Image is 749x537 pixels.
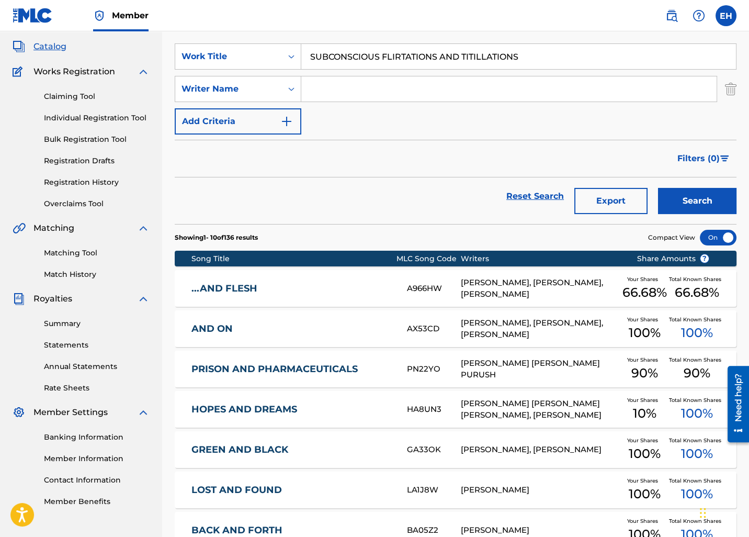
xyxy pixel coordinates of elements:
[112,9,149,21] span: Member
[33,222,74,234] span: Matching
[44,248,150,259] a: Matching Tool
[44,198,150,209] a: Overclaims Tool
[681,444,713,463] span: 100 %
[407,484,460,496] div: LA1J8W
[33,40,66,53] span: Catalog
[658,188,736,214] button: Search
[627,356,662,364] span: Your Shares
[460,484,620,496] div: [PERSON_NAME]
[637,253,709,264] span: Share Amounts
[681,404,713,423] span: 100 %
[697,487,749,537] iframe: Chat Widget
[175,108,301,135] button: Add Criteria
[574,188,648,214] button: Export
[191,444,393,456] a: GREEN AND BLACK
[280,115,293,128] img: 9d2ae6d4665cec9f34b9.svg
[191,323,393,335] a: AND ON
[44,134,150,145] a: Bulk Registration Tool
[681,323,713,342] span: 100 %
[407,363,460,375] div: PN22YO
[627,316,662,323] span: Your Shares
[44,177,150,188] a: Registration History
[137,222,150,234] img: expand
[13,65,26,78] img: Works Registration
[13,222,26,234] img: Matching
[191,253,396,264] div: Song Title
[33,65,115,78] span: Works Registration
[700,254,709,263] span: ?
[460,277,620,300] div: [PERSON_NAME], [PERSON_NAME], [PERSON_NAME]
[669,437,725,444] span: Total Known Shares
[669,316,725,323] span: Total Known Shares
[725,76,736,102] img: Delete Criterion
[191,363,393,375] a: PRISON AND PHARMACEUTICALS
[700,497,706,529] div: Drag
[720,362,749,446] iframe: Resource Center
[681,485,713,504] span: 100 %
[629,485,661,504] span: 100 %
[629,444,661,463] span: 100 %
[716,5,736,26] div: User Menu
[181,83,276,95] div: Writer Name
[396,253,460,264] div: MLC Song Code
[669,517,725,525] span: Total Known Shares
[671,146,736,172] button: Filters (0)
[13,40,25,53] img: Catalog
[675,283,719,302] span: 66.68 %
[669,356,725,364] span: Total Known Shares
[648,233,695,242] span: Compact View
[13,40,66,53] a: CatalogCatalog
[669,275,725,283] span: Total Known Shares
[627,477,662,485] span: Your Shares
[407,283,460,295] div: A966HW
[407,444,460,456] div: GA33OK
[629,323,661,342] span: 100 %
[181,50,276,63] div: Work Title
[137,293,150,305] img: expand
[661,5,682,26] a: Public Search
[137,406,150,419] img: expand
[622,283,667,302] span: 66.68 %
[44,91,150,102] a: Claiming Tool
[460,444,620,456] div: [PERSON_NAME], [PERSON_NAME]
[631,364,658,383] span: 90 %
[627,275,662,283] span: Your Shares
[44,361,150,372] a: Annual Statements
[627,437,662,444] span: Your Shares
[684,364,710,383] span: 90 %
[633,404,656,423] span: 10 %
[407,404,460,416] div: HA8UN3
[665,9,678,22] img: search
[460,253,620,264] div: Writers
[44,340,150,351] a: Statements
[407,524,460,536] div: BA05Z2
[627,517,662,525] span: Your Shares
[44,269,150,280] a: Match History
[191,524,393,536] a: BACK AND FORTH
[44,453,150,464] a: Member Information
[669,477,725,485] span: Total Known Shares
[137,65,150,78] img: expand
[44,155,150,166] a: Registration Drafts
[13,406,25,419] img: Member Settings
[460,357,620,381] div: [PERSON_NAME] [PERSON_NAME] PURUSH
[460,317,620,341] div: [PERSON_NAME], [PERSON_NAME], [PERSON_NAME]
[627,396,662,404] span: Your Shares
[33,406,108,419] span: Member Settings
[44,318,150,329] a: Summary
[460,524,620,536] div: [PERSON_NAME]
[407,323,460,335] div: AX53CD
[688,5,709,26] div: Help
[191,283,393,295] a: ...AND FLESH
[677,152,720,165] span: Filters ( 0 )
[44,475,150,486] a: Contact Information
[44,432,150,443] a: Banking Information
[44,113,150,124] a: Individual Registration Tool
[44,496,150,507] a: Member Benefits
[191,404,393,416] a: HOPES AND DREAMS
[669,396,725,404] span: Total Known Shares
[191,484,393,496] a: LOST AND FOUND
[13,293,25,305] img: Royalties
